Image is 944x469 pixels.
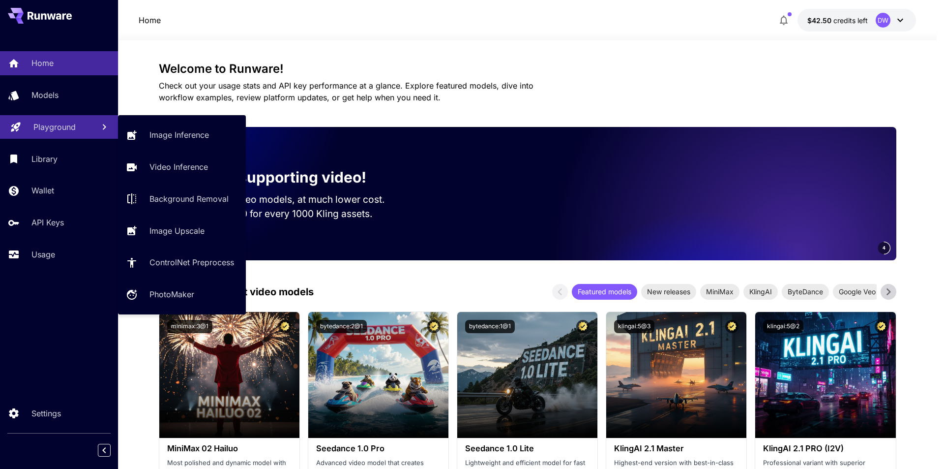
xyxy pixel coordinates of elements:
h3: Welcome to Runware! [159,62,896,76]
button: Certified Model – Vetted for best performance and includes a commercial license. [278,320,292,333]
p: Home [31,57,54,69]
p: Video Inference [149,161,208,173]
span: Check out your usage stats and API key performance at a glance. Explore featured models, dive int... [159,81,533,102]
div: Collapse sidebar [105,441,118,459]
p: Playground [33,121,76,133]
p: Image Upscale [149,225,205,237]
p: Models [31,89,59,101]
p: API Keys [31,217,64,228]
button: Certified Model – Vetted for best performance and includes a commercial license. [427,320,441,333]
img: alt [755,312,895,438]
h3: KlingAI 2.1 PRO (I2V) [763,444,887,453]
a: Background Removal [118,187,246,211]
p: Settings [31,407,61,419]
p: Background Removal [149,193,229,205]
span: Google Veo [833,286,882,297]
a: Video Inference [118,155,246,179]
button: Certified Model – Vetted for best performance and includes a commercial license. [725,320,738,333]
span: $42.50 [807,16,833,25]
span: ByteDance [782,286,829,297]
p: Image Inference [149,129,209,141]
button: bytedance:2@1 [316,320,367,333]
p: Usage [31,249,55,260]
a: PhotoMaker [118,282,246,307]
span: New releases [641,286,696,297]
span: Featured models [572,286,637,297]
button: klingai:5@3 [614,320,654,333]
p: Home [139,14,161,26]
p: Library [31,153,58,165]
span: MiniMax [700,286,739,297]
button: minimax:3@1 [167,320,212,333]
nav: breadcrumb [139,14,161,26]
div: DW [876,13,890,28]
div: $42.4993 [807,15,868,26]
p: ControlNet Preprocess [149,256,234,268]
img: alt [606,312,746,438]
h3: Seedance 1.0 Lite [465,444,590,453]
button: Certified Model – Vetted for best performance and includes a commercial license. [576,320,590,333]
img: alt [308,312,448,438]
span: KlingAI [743,286,778,297]
button: Certified Model – Vetted for best performance and includes a commercial license. [875,320,888,333]
p: Now supporting video! [202,166,366,188]
img: alt [159,312,299,438]
h3: KlingAI 2.1 Master [614,444,738,453]
h3: MiniMax 02 Hailuo [167,444,292,453]
p: Run the best video models, at much lower cost. [175,192,404,207]
p: Save up to $500 for every 1000 Kling assets. [175,207,404,221]
p: Wallet [31,185,54,196]
h3: Seedance 1.0 Pro [316,444,441,453]
button: bytedance:1@1 [465,320,515,333]
img: alt [457,312,597,438]
a: ControlNet Preprocess [118,250,246,275]
p: PhotoMaker [149,288,194,300]
button: $42.4993 [797,9,916,31]
a: Image Upscale [118,219,246,243]
span: credits left [833,16,868,25]
span: 4 [883,244,885,251]
button: klingai:5@2 [763,320,803,333]
button: Collapse sidebar [98,444,111,457]
a: Image Inference [118,123,246,147]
